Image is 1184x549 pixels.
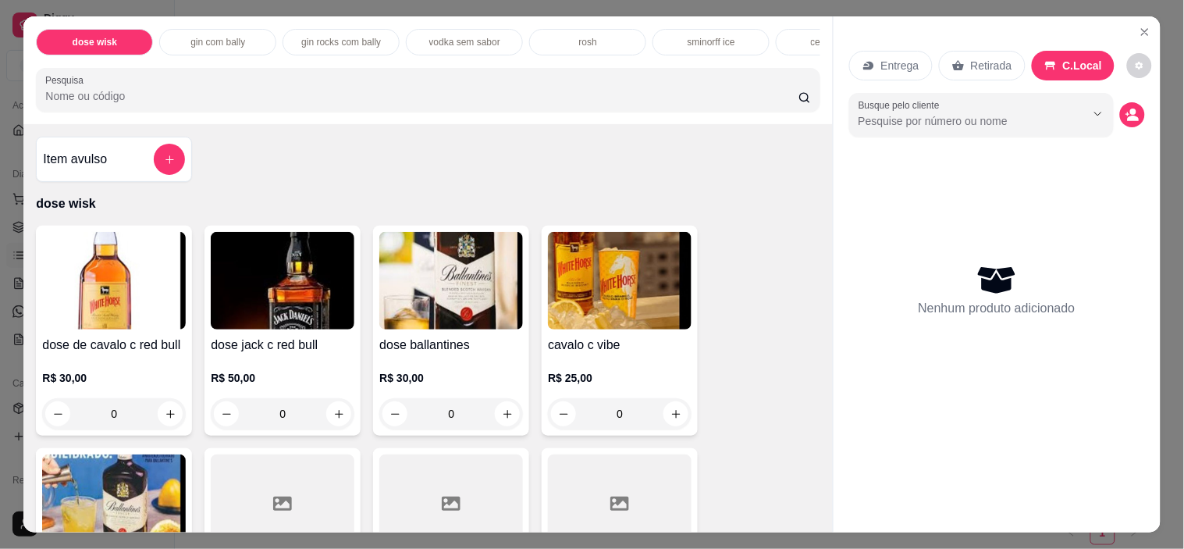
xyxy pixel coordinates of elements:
[919,299,1076,318] p: Nenhum produto adicionado
[382,401,407,426] button: decrease-product-quantity
[811,36,859,48] p: cerveja lata
[379,336,523,355] h4: dose ballantines
[36,194,820,213] p: dose wisk
[214,401,239,426] button: decrease-product-quantity
[326,401,351,426] button: increase-product-quantity
[859,113,1061,129] input: Busque pelo cliente
[42,232,186,330] img: product-image
[45,88,798,104] input: Pesquisa
[211,370,354,386] p: R$ 50,00
[495,401,520,426] button: increase-product-quantity
[859,98,945,112] label: Busque pelo cliente
[379,370,523,386] p: R$ 30,00
[548,336,692,355] h4: cavalo c vibe
[301,36,381,48] p: gin rocks com bally
[881,58,919,73] p: Entrega
[1063,58,1103,73] p: C.Local
[1120,102,1145,127] button: decrease-product-quantity
[548,370,692,386] p: R$ 25,00
[42,336,186,355] h4: dose de cavalo c red bull
[73,36,117,48] p: dose wisk
[688,36,735,48] p: sminorff ice
[158,401,183,426] button: increase-product-quantity
[45,73,89,87] label: Pesquisa
[429,36,500,48] p: vodka sem sabor
[190,36,245,48] p: gin com bally
[579,36,597,48] p: rosh
[1086,102,1111,127] button: Show suggestions
[548,232,692,330] img: product-image
[971,58,1012,73] p: Retirada
[211,336,354,355] h4: dose jack c red bull
[379,232,523,330] img: product-image
[1132,20,1157,45] button: Close
[1127,53,1152,78] button: decrease-product-quantity
[551,401,576,426] button: decrease-product-quantity
[211,232,354,330] img: product-image
[154,144,185,175] button: add-separate-item
[42,370,186,386] p: R$ 30,00
[43,150,107,169] h4: Item avulso
[663,401,688,426] button: increase-product-quantity
[45,401,70,426] button: decrease-product-quantity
